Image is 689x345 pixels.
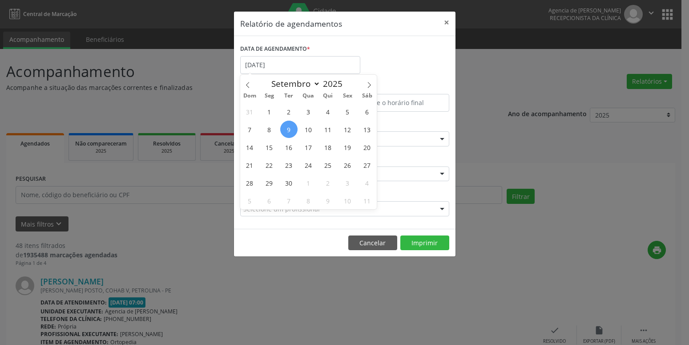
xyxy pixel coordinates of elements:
span: Outubro 1, 2025 [300,174,317,191]
span: Setembro 4, 2025 [319,103,337,120]
span: Setembro 19, 2025 [339,138,356,156]
label: ATÉ [347,80,449,94]
span: Outubro 2, 2025 [319,174,337,191]
span: Setembro 27, 2025 [359,156,376,174]
span: Outubro 10, 2025 [339,192,356,209]
span: Setembro 3, 2025 [300,103,317,120]
span: Setembro 24, 2025 [300,156,317,174]
span: Setembro 2, 2025 [280,103,298,120]
span: Outubro 5, 2025 [241,192,258,209]
span: Selecione um profissional [243,204,320,214]
span: Setembro 25, 2025 [319,156,337,174]
span: Setembro 22, 2025 [261,156,278,174]
span: Setembro 28, 2025 [241,174,258,191]
input: Selecione o horário final [347,94,449,112]
input: Selecione uma data ou intervalo [240,56,360,74]
select: Month [267,77,321,90]
span: Setembro 17, 2025 [300,138,317,156]
span: Dom [240,93,260,99]
span: Seg [259,93,279,99]
span: Outubro 11, 2025 [359,192,376,209]
span: Ter [279,93,298,99]
span: Qui [318,93,338,99]
span: Agosto 31, 2025 [241,103,258,120]
span: Sáb [357,93,377,99]
span: Setembro 9, 2025 [280,121,298,138]
span: Setembro 29, 2025 [261,174,278,191]
label: DATA DE AGENDAMENTO [240,42,310,56]
h5: Relatório de agendamentos [240,18,342,29]
input: Year [320,78,350,89]
span: Outubro 7, 2025 [280,192,298,209]
span: Setembro 21, 2025 [241,156,258,174]
span: Setembro 20, 2025 [359,138,376,156]
span: Outubro 4, 2025 [359,174,376,191]
span: Outubro 8, 2025 [300,192,317,209]
span: Setembro 7, 2025 [241,121,258,138]
span: Outubro 9, 2025 [319,192,337,209]
span: Setembro 5, 2025 [339,103,356,120]
span: Outubro 3, 2025 [339,174,356,191]
span: Setembro 30, 2025 [280,174,298,191]
span: Setembro 13, 2025 [359,121,376,138]
button: Cancelar [348,235,397,251]
button: Close [438,12,455,33]
span: Qua [298,93,318,99]
span: Setembro 12, 2025 [339,121,356,138]
span: Sex [338,93,357,99]
span: Setembro 18, 2025 [319,138,337,156]
span: Setembro 16, 2025 [280,138,298,156]
span: Setembro 11, 2025 [319,121,337,138]
span: Outubro 6, 2025 [261,192,278,209]
span: Setembro 8, 2025 [261,121,278,138]
span: Setembro 15, 2025 [261,138,278,156]
span: Setembro 10, 2025 [300,121,317,138]
span: Setembro 1, 2025 [261,103,278,120]
span: Setembro 23, 2025 [280,156,298,174]
span: Setembro 26, 2025 [339,156,356,174]
span: Setembro 6, 2025 [359,103,376,120]
button: Imprimir [400,235,449,251]
span: Setembro 14, 2025 [241,138,258,156]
